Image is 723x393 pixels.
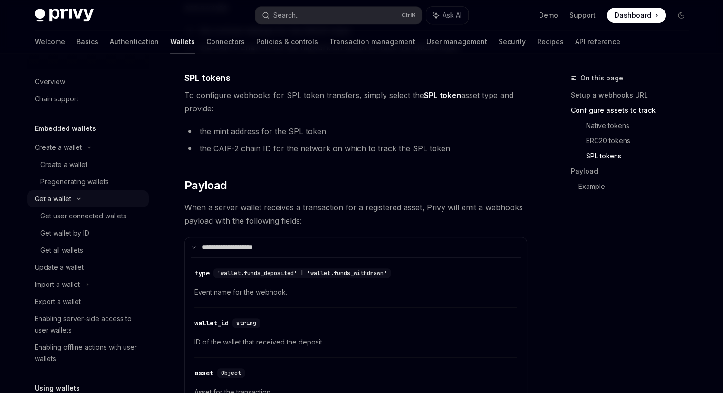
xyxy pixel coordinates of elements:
[27,207,149,225] a: Get user connected wallets
[256,30,318,53] a: Policies & controls
[194,286,517,298] span: Event name for the webhook.
[184,125,527,138] li: the mint address for the SPL token
[184,142,527,155] li: the CAIP-2 chain ID for the network on which to track the SPL token
[426,30,487,53] a: User management
[35,9,94,22] img: dark logo
[40,227,89,239] div: Get wallet by ID
[40,176,109,187] div: Pregenerating wallets
[27,173,149,190] a: Pregenerating wallets
[586,118,696,133] a: Native tokens
[35,76,65,88] div: Overview
[255,7,422,24] button: Search...CtrlK
[607,8,666,23] a: Dashboard
[236,319,256,327] span: string
[184,88,527,115] span: To configure webhooks for SPL token transfers, simply select the asset type and provide:
[35,193,71,205] div: Get a wallet
[426,7,468,24] button: Ask AI
[575,30,620,53] a: API reference
[35,262,84,273] div: Update a wallet
[35,279,80,290] div: Import a wallet
[499,30,526,53] a: Security
[35,142,82,153] div: Create a wallet
[35,93,78,105] div: Chain support
[27,293,149,310] a: Export a wallet
[402,11,416,19] span: Ctrl K
[27,310,149,339] a: Enabling server-side access to user wallets
[221,369,241,377] span: Object
[569,10,596,20] a: Support
[194,268,210,278] div: type
[184,178,227,193] span: Payload
[27,259,149,276] a: Update a wallet
[27,90,149,108] a: Chain support
[539,10,558,20] a: Demo
[35,313,143,336] div: Enabling server-side access to user wallets
[184,201,527,227] span: When a server wallet receives a transaction for a registered asset, Privy will emit a webhooks pa...
[27,73,149,90] a: Overview
[206,30,245,53] a: Connectors
[27,225,149,242] a: Get wallet by ID
[273,10,300,21] div: Search...
[35,30,65,53] a: Welcome
[674,8,689,23] button: Toggle dark mode
[571,103,696,118] a: Configure assets to track
[443,10,462,20] span: Ask AI
[586,148,696,164] a: SPL tokens
[110,30,159,53] a: Authentication
[424,90,461,100] strong: SPL token
[170,30,195,53] a: Wallets
[35,296,81,307] div: Export a wallet
[184,71,231,84] span: SPL tokens
[578,179,696,194] a: Example
[40,159,87,170] div: Create a wallet
[77,30,98,53] a: Basics
[35,123,96,134] h5: Embedded wallets
[40,210,126,222] div: Get user connected wallets
[571,164,696,179] a: Payload
[35,342,143,364] div: Enabling offline actions with user wallets
[194,368,213,378] div: asset
[27,156,149,173] a: Create a wallet
[615,10,651,20] span: Dashboard
[27,339,149,367] a: Enabling offline actions with user wallets
[580,72,623,84] span: On this page
[40,245,83,256] div: Get all wallets
[27,242,149,259] a: Get all wallets
[194,318,229,328] div: wallet_id
[571,88,696,103] a: Setup a webhooks URL
[586,133,696,148] a: ERC20 tokens
[217,269,387,277] span: 'wallet.funds_deposited' | 'wallet.funds_withdrawn'
[537,30,564,53] a: Recipes
[194,336,517,348] span: ID of the wallet that received the deposit.
[329,30,415,53] a: Transaction management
